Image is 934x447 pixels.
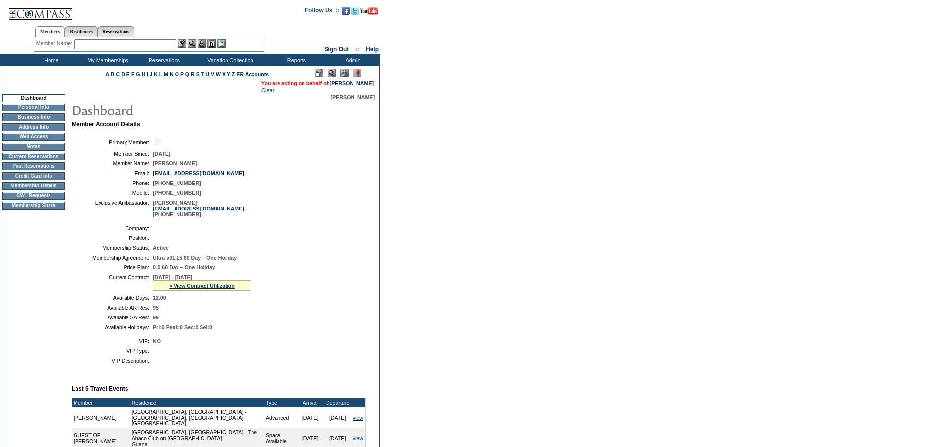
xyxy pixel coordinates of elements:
td: VIP Type: [76,348,149,354]
img: Reservations [207,39,216,48]
td: Membership Share [2,202,65,210]
a: V [211,71,214,77]
td: Follow Us :: [305,6,340,18]
a: [EMAIL_ADDRESS][DOMAIN_NAME] [153,170,244,176]
a: Members [35,26,65,37]
a: D [121,71,125,77]
a: C [116,71,120,77]
a: [PERSON_NAME] [330,80,374,86]
a: T [201,71,204,77]
a: X [222,71,226,77]
a: H [142,71,146,77]
td: Home [22,54,78,66]
img: Edit Mode [315,69,323,77]
td: [PERSON_NAME] [72,407,130,428]
td: Membership Status: [76,245,149,251]
img: pgTtlDashboard.gif [71,100,267,120]
div: Member Name: [36,39,74,48]
a: Follow us on Twitter [351,10,359,16]
a: O [175,71,179,77]
td: Residence [130,398,264,407]
a: A [106,71,109,77]
td: Membership Agreement: [76,255,149,261]
td: Vacation Collection [191,54,267,66]
td: Advanced [264,407,297,428]
a: ER Accounts [236,71,269,77]
span: :: [355,46,359,53]
a: Become our fan on Facebook [342,10,350,16]
img: Follow us on Twitter [351,7,359,15]
img: Log Concern/Member Elevation [353,69,361,77]
td: Departure [324,398,352,407]
td: Position: [76,235,149,241]
span: Active [153,245,169,251]
span: [PERSON_NAME] [153,160,197,166]
span: 95 [153,305,159,311]
a: Reservations [98,26,134,37]
img: Become our fan on Facebook [342,7,350,15]
span: 12.00 [153,295,166,301]
span: [PHONE_NUMBER] [153,180,201,186]
a: U [205,71,209,77]
td: VIP: [76,338,149,344]
span: [PERSON_NAME] [PHONE_NUMBER] [153,200,244,217]
span: Ultra v01.15 60 Day – One Holiday [153,255,237,261]
td: Notes [2,143,65,151]
a: Clear [261,87,274,93]
a: Residences [65,26,98,37]
span: [PERSON_NAME] [331,94,375,100]
a: Sign Out [324,46,349,53]
img: View Mode [328,69,336,77]
td: Available SA Res: [76,315,149,320]
td: Available Days: [76,295,149,301]
a: view [353,415,363,421]
td: Member [72,398,130,407]
img: Impersonate [340,69,349,77]
a: E [126,71,130,77]
td: Email: [76,170,149,176]
a: Q [185,71,189,77]
img: b_edit.gif [178,39,186,48]
span: [PHONE_NUMBER] [153,190,201,196]
td: CWL Requests [2,192,65,200]
td: Primary Member: [76,137,149,147]
td: Web Access [2,133,65,141]
a: Help [366,46,379,53]
td: [DATE] [324,407,352,428]
td: Credit Card Info [2,172,65,180]
td: [GEOGRAPHIC_DATA], [GEOGRAPHIC_DATA] - [GEOGRAPHIC_DATA], [GEOGRAPHIC_DATA] [GEOGRAPHIC_DATA] [130,407,264,428]
td: Phone: [76,180,149,186]
a: R [191,71,195,77]
a: L [159,71,162,77]
td: Company: [76,225,149,231]
td: Member Since: [76,151,149,157]
td: Member Name: [76,160,149,166]
td: Past Reservations [2,162,65,170]
a: Z [232,71,235,77]
td: Mobile: [76,190,149,196]
a: » View Contract Utilization [169,283,235,289]
a: K [154,71,158,77]
td: Personal Info [2,104,65,111]
img: Subscribe to our YouTube Channel [360,7,378,15]
a: W [216,71,221,77]
img: View [188,39,196,48]
img: b_calculator.gif [217,39,226,48]
img: Impersonate [198,39,206,48]
td: Reports [267,54,324,66]
a: Y [227,71,230,77]
b: Last 5 Travel Events [72,385,128,392]
a: Subscribe to our YouTube Channel [360,10,378,16]
span: You are acting on behalf of: [261,80,374,86]
td: Type [264,398,297,407]
td: Price Plan: [76,264,149,270]
td: Address Info [2,123,65,131]
td: Dashboard [2,94,65,102]
td: Business Info [2,113,65,121]
span: 99 [153,315,159,320]
a: F [131,71,135,77]
a: B [111,71,115,77]
a: J [150,71,152,77]
a: N [170,71,174,77]
td: Exclusive Ambassador: [76,200,149,217]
